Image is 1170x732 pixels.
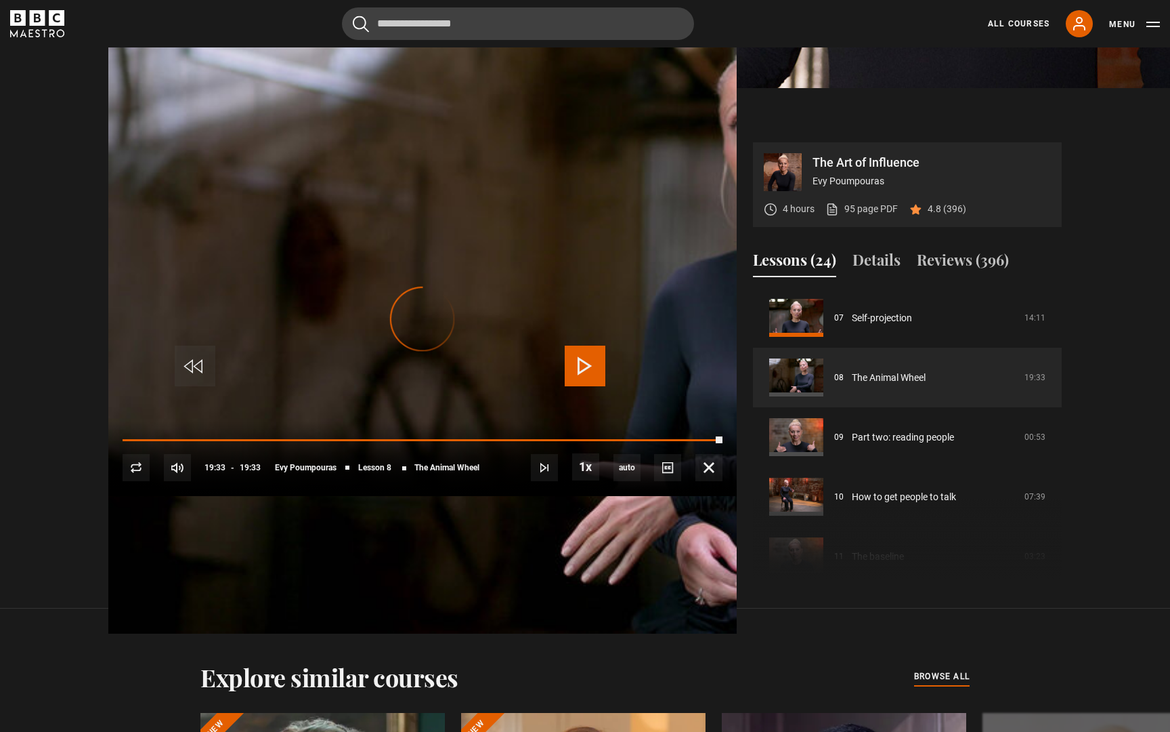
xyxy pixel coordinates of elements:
[753,249,836,277] button: Lessons (24)
[231,463,234,472] span: -
[852,490,956,504] a: How to get people to talk
[613,454,641,481] div: Current quality: 1080p
[358,464,391,472] span: Lesson 8
[572,453,599,481] button: Playback Rate
[414,464,479,472] span: The Animal Wheel
[123,454,150,481] button: Replay
[353,16,369,33] button: Submit the search query
[613,454,641,481] span: auto
[914,670,970,685] a: browse all
[917,249,1009,277] button: Reviews (396)
[852,430,954,445] a: Part two: reading people
[654,454,681,481] button: Captions
[988,18,1049,30] a: All Courses
[123,439,722,442] div: Progress Bar
[783,202,815,216] p: 4 hours
[812,174,1051,188] p: Evy Poumpouras
[695,454,722,481] button: Fullscreen
[531,454,558,481] button: Next Lesson
[928,202,966,216] p: 4.8 (396)
[1109,18,1160,31] button: Toggle navigation
[852,249,901,277] button: Details
[204,455,225,480] span: 19:33
[852,311,912,325] a: Self-projection
[342,7,694,40] input: Search
[275,464,337,472] span: Evy Poumpouras
[164,454,191,481] button: Mute
[812,157,1051,169] p: The Art of Influence
[200,663,458,691] h2: Explore similar courses
[240,455,261,480] span: 19:33
[825,202,898,216] a: 95 page PDF
[108,142,737,496] video-js: Video Player
[914,670,970,683] span: browse all
[852,371,926,385] a: The Animal Wheel
[10,10,64,37] svg: BBC Maestro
